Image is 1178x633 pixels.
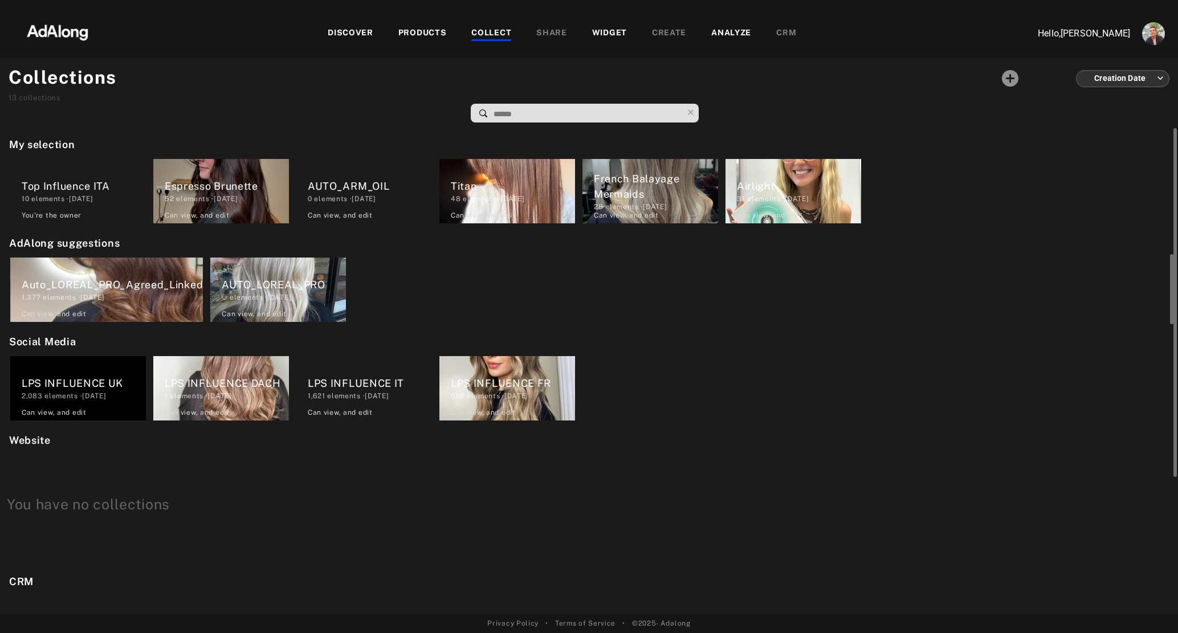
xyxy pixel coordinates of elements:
[737,210,802,220] div: Can view , and edit
[451,391,575,401] div: elements · [DATE]
[22,391,146,401] div: elements · [DATE]
[22,210,81,220] div: You're the owner
[579,156,722,227] div: French Balayage Mermaids28 elements ·[DATE]Can view, and edit
[451,210,516,220] div: Can view , and edit
[436,353,578,424] div: LPS INFLUENCE FR680 elements ·[DATE]Can view, and edit
[165,210,230,220] div: Can view , and edit
[165,195,174,203] span: 52
[622,618,625,628] span: •
[996,64,1025,93] button: Add a collecton
[165,375,289,391] div: LPS INFLUENCE DACH
[471,27,511,40] div: COLLECT
[308,391,432,401] div: elements · [DATE]
[22,375,146,391] div: LPS INFLUENCE UK
[594,171,718,202] div: French Balayage Mermaids
[22,194,146,204] div: elements · [DATE]
[632,618,691,628] span: © 2025 - Adalong
[592,27,627,40] div: WIDGET
[22,195,29,203] span: 10
[222,292,346,303] div: elements · [DATE]
[308,194,432,204] div: elements · [DATE]
[9,432,1175,448] h2: Website
[737,194,861,204] div: elements · [DATE]
[165,407,230,418] div: Can view , and edit
[594,203,603,211] span: 28
[222,309,287,319] div: Can view , and edit
[22,292,203,303] div: elements · [DATE]
[22,309,87,319] div: Can view , and edit
[555,618,616,628] a: Terms of Service
[22,277,203,292] div: Auto_LOREAL_PRO_Agreed_Linked
[22,178,146,194] div: Top Influence ITA
[545,618,548,628] span: •
[451,392,464,400] span: 680
[398,27,447,40] div: PRODUCTS
[150,156,292,227] div: Espresso Brunette52 elements ·[DATE]Can view, and edit
[9,92,117,104] div: collections
[737,178,861,194] div: Airlight
[7,14,108,48] img: 63233d7d88ed69de3c212112c67096b6.png
[1086,63,1164,93] div: Creation Date
[711,27,751,40] div: ANALYZE
[7,254,206,325] div: Auto_LOREAL_PRO_Agreed_Linked1,377 elements ·[DATE]Can view, and edit
[308,178,432,194] div: AUTO_ARM_OIL
[207,254,349,325] div: AUTO_LOREAL_PRO elements ·[DATE]Can view, and edit
[165,391,289,401] div: elements · [DATE]
[1142,22,1165,45] img: ACg8ocLjEk1irI4XXb49MzUGwa4F_C3PpCyg-3CPbiuLEZrYEA=s96-c
[165,392,168,400] span: 1
[293,156,435,227] div: AUTO_ARM_OIL0 elements ·[DATE]Can view, and edit
[487,618,539,628] a: Privacy Policy
[22,293,41,301] span: 1,377
[9,334,1175,349] h2: Social Media
[594,202,718,212] div: elements · [DATE]
[652,27,686,40] div: CREATE
[776,27,796,40] div: CRM
[451,195,460,203] span: 48
[165,178,289,194] div: Espresso Brunette
[165,194,289,204] div: elements · [DATE]
[9,93,17,102] span: 13
[293,353,435,424] div: LPS INFLUENCE IT1,621 elements ·[DATE]Can view, and edit
[9,574,1175,589] h2: CRM
[722,156,865,227] div: Airlight31 elements ·[DATE]Can view, and edit
[9,137,1175,152] h2: My selection
[222,277,346,292] div: AUTO_LOREAL_PRO
[308,392,325,400] span: 1,621
[308,195,312,203] span: 0
[9,235,1175,251] h2: AdAlong suggestions
[451,407,516,418] div: Can view , and edit
[1121,578,1178,633] iframe: Chat Widget
[22,407,87,418] div: Can view , and edit
[7,156,149,227] div: Top Influence ITA10 elements ·[DATE]You're the owner
[451,178,575,194] div: Titan
[594,210,659,220] div: Can view , and edit
[9,64,117,91] h1: Collections
[737,195,745,203] span: 31
[536,27,567,40] div: SHARE
[436,156,578,227] div: Titan48 elements ·[DATE]Can view, and edit
[451,194,575,204] div: elements · [DATE]
[1016,27,1130,40] p: Hello, [PERSON_NAME]
[1139,19,1168,48] button: Account settings
[22,392,43,400] span: 2,083
[451,375,575,391] div: LPS INFLUENCE FR
[308,210,373,220] div: Can view , and edit
[7,353,149,424] div: LPS INFLUENCE UK2,083 elements ·[DATE]Can view, and edit
[150,353,292,424] div: LPS INFLUENCE DACH1 elements ·[DATE]Can view, and edit
[328,27,373,40] div: DISCOVER
[308,375,432,391] div: LPS INFLUENCE IT
[308,407,373,418] div: Can view , and edit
